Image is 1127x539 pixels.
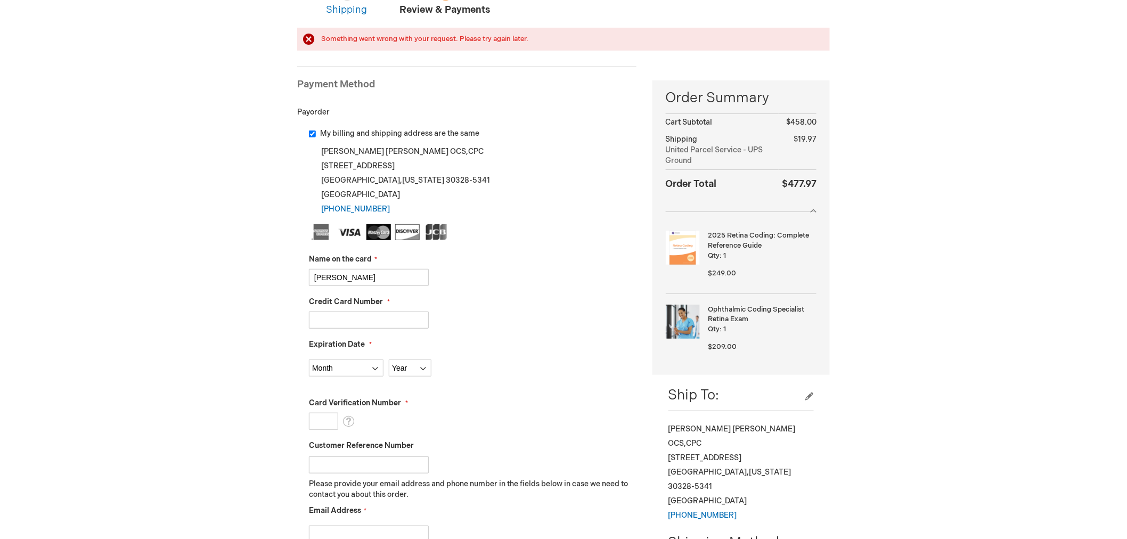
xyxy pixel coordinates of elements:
div: Payment Method [297,78,636,97]
img: 2025 Retina Coding: Complete Reference Guide [666,231,700,265]
p: Please provide your email address and phone number in the fields below in case we need to contact... [309,479,636,500]
span: Order Summary [666,88,816,113]
span: United Parcel Service - UPS Ground [666,145,779,166]
span: 1 [724,251,726,260]
span: Ship To: [668,387,720,404]
span: Email Address [309,506,361,515]
span: Card Verification Number [309,398,401,407]
img: Visa [338,224,362,240]
span: Expiration Date [309,340,365,349]
span: $209.00 [708,342,737,351]
span: My billing and shipping address are the same [320,129,479,138]
span: $458.00 [786,118,816,127]
strong: Order Total [666,176,717,191]
a: [PHONE_NUMBER] [668,511,737,520]
img: Discover [395,224,420,240]
span: Shipping [666,135,698,144]
img: American Express [309,224,333,240]
img: MasterCard [366,224,391,240]
span: Customer Reference Number [309,441,414,450]
span: Credit Card Number [309,297,383,306]
div: [PERSON_NAME] [PERSON_NAME] OCS,CPC [STREET_ADDRESS] [GEOGRAPHIC_DATA] , 30328-5341 [GEOGRAPHIC_D... [309,144,636,216]
th: Cart Subtotal [666,113,779,131]
span: $249.00 [708,269,737,277]
span: $477.97 [782,178,816,190]
span: Qty [708,325,720,333]
span: Payorder [297,108,330,117]
span: [US_STATE] [402,176,444,185]
span: 1 [724,325,726,333]
div: [PERSON_NAME] [PERSON_NAME] OCS,CPC [STREET_ADDRESS] [GEOGRAPHIC_DATA] , 30328-5341 [GEOGRAPHIC_D... [668,422,814,522]
input: Card Verification Number [309,413,338,430]
span: Name on the card [309,255,372,264]
img: Ophthalmic Coding Specialist Retina Exam [666,305,700,339]
strong: Ophthalmic Coding Specialist Retina Exam [708,305,814,324]
input: Credit Card Number [309,312,429,329]
div: Something went wrong with your request. Please try again later. [321,34,819,44]
img: JCB [424,224,448,240]
strong: 2025 Retina Coding: Complete Reference Guide [708,231,814,250]
span: $19.97 [794,135,816,144]
a: [PHONE_NUMBER] [321,205,390,214]
span: [US_STATE] [749,468,791,477]
span: Qty [708,251,720,260]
